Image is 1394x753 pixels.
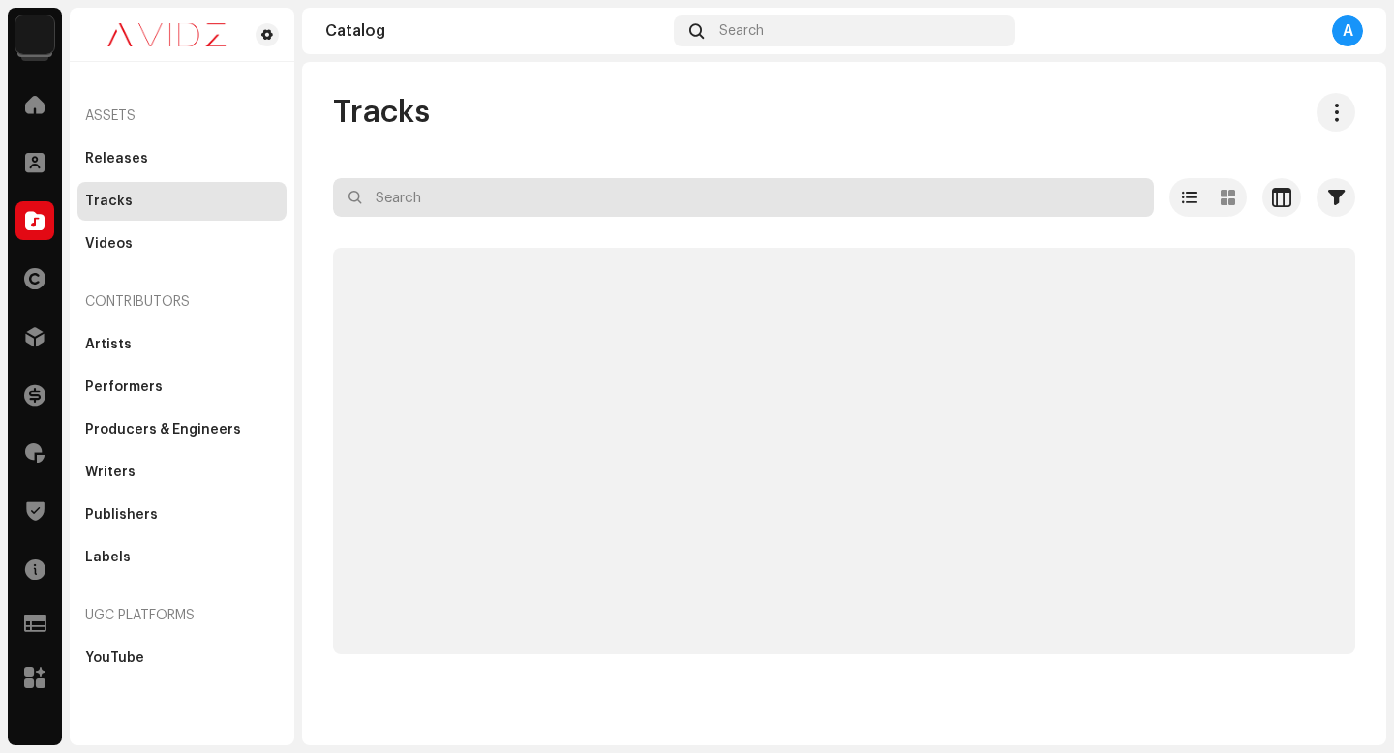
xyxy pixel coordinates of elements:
[77,225,287,263] re-m-nav-item: Videos
[77,279,287,325] re-a-nav-header: Contributors
[85,550,131,565] div: Labels
[1332,15,1363,46] div: A
[77,139,287,178] re-m-nav-item: Releases
[333,93,430,132] span: Tracks
[77,182,287,221] re-m-nav-item: Tracks
[15,15,54,54] img: 10d72f0b-d06a-424f-aeaa-9c9f537e57b6
[85,236,133,252] div: Videos
[85,465,136,480] div: Writers
[77,639,287,678] re-m-nav-item: YouTube
[85,422,241,437] div: Producers & Engineers
[77,496,287,534] re-m-nav-item: Publishers
[85,507,158,523] div: Publishers
[85,151,148,166] div: Releases
[77,93,287,139] re-a-nav-header: Assets
[85,337,132,352] div: Artists
[719,23,764,39] span: Search
[77,592,287,639] re-a-nav-header: UGC Platforms
[333,178,1154,217] input: Search
[77,538,287,577] re-m-nav-item: Labels
[77,453,287,492] re-m-nav-item: Writers
[77,368,287,407] re-m-nav-item: Performers
[77,325,287,364] re-m-nav-item: Artists
[325,23,666,39] div: Catalog
[85,379,163,395] div: Performers
[85,194,133,209] div: Tracks
[85,650,144,666] div: YouTube
[77,410,287,449] re-m-nav-item: Producers & Engineers
[85,23,248,46] img: 0c631eef-60b6-411a-a233-6856366a70de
